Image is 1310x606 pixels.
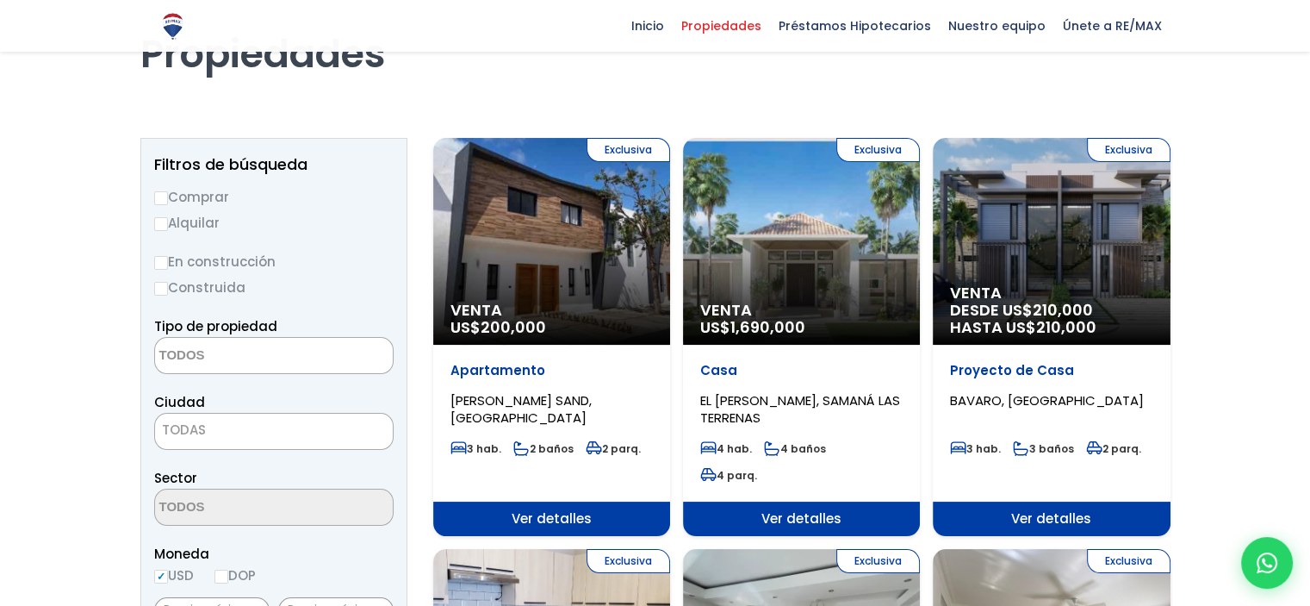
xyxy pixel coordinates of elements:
span: Nuestro equipo [940,13,1054,39]
span: Exclusiva [587,138,670,162]
input: Comprar [154,191,168,205]
label: USD [154,565,194,586]
textarea: Search [155,490,322,527]
span: Ciudad [154,393,205,411]
span: Exclusiva [587,549,670,573]
p: Casa [700,362,903,379]
img: Logo de REMAX [158,11,188,41]
span: 1,690,000 [730,316,805,338]
span: Moneda [154,543,394,565]
span: US$ [700,316,805,338]
label: Alquilar [154,212,394,234]
span: HASTA US$ [950,319,1152,336]
span: Ver detalles [933,502,1170,536]
span: Venta [450,302,653,319]
input: Alquilar [154,217,168,231]
span: TODAS [154,413,394,450]
span: BAVARO, [GEOGRAPHIC_DATA] [950,391,1144,409]
span: Únete a RE/MAX [1054,13,1170,39]
span: 200,000 [481,316,546,338]
span: Préstamos Hipotecarios [770,13,940,39]
label: Comprar [154,186,394,208]
p: Proyecto de Casa [950,362,1152,379]
label: Construida [154,277,394,298]
span: Exclusiva [836,549,920,573]
span: 3 hab. [950,441,1001,456]
span: Venta [950,284,1152,302]
input: Construida [154,282,168,296]
input: En construcción [154,256,168,270]
span: 210,000 [1033,299,1093,321]
a: Exclusiva Venta DESDE US$210,000 HASTA US$210,000 Proyecto de Casa BAVARO, [GEOGRAPHIC_DATA] 3 ha... [933,138,1170,536]
span: 2 baños [513,441,574,456]
span: 3 hab. [450,441,501,456]
span: Ver detalles [683,502,920,536]
span: Venta [700,302,903,319]
span: 2 parq. [1086,441,1141,456]
span: 2 parq. [586,441,641,456]
span: Inicio [623,13,673,39]
span: 4 baños [764,441,826,456]
span: 4 hab. [700,441,752,456]
span: Propiedades [673,13,770,39]
span: US$ [450,316,546,338]
span: 4 parq. [700,468,757,483]
a: Exclusiva Venta US$200,000 Apartamento [PERSON_NAME] SAND, [GEOGRAPHIC_DATA] 3 hab. 2 baños 2 par... [433,138,670,536]
textarea: Search [155,338,322,375]
span: [PERSON_NAME] SAND, [GEOGRAPHIC_DATA] [450,391,592,427]
span: EL [PERSON_NAME], SAMANÁ LAS TERRENAS [700,391,900,427]
label: En construcción [154,251,394,272]
span: Exclusiva [1087,138,1170,162]
span: DESDE US$ [950,302,1152,336]
span: Tipo de propiedad [154,317,277,335]
span: 3 baños [1013,441,1074,456]
span: Exclusiva [1087,549,1170,573]
span: Ver detalles [433,502,670,536]
input: USD [154,570,168,584]
span: 210,000 [1036,316,1096,338]
span: Sector [154,469,197,487]
p: Apartamento [450,362,653,379]
span: TODAS [155,418,393,442]
input: DOP [214,570,228,584]
h2: Filtros de búsqueda [154,156,394,173]
a: Exclusiva Venta US$1,690,000 Casa EL [PERSON_NAME], SAMANÁ LAS TERRENAS 4 hab. 4 baños 4 parq. Ve... [683,138,920,536]
label: DOP [214,565,256,586]
span: Exclusiva [836,138,920,162]
span: TODAS [162,421,206,439]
